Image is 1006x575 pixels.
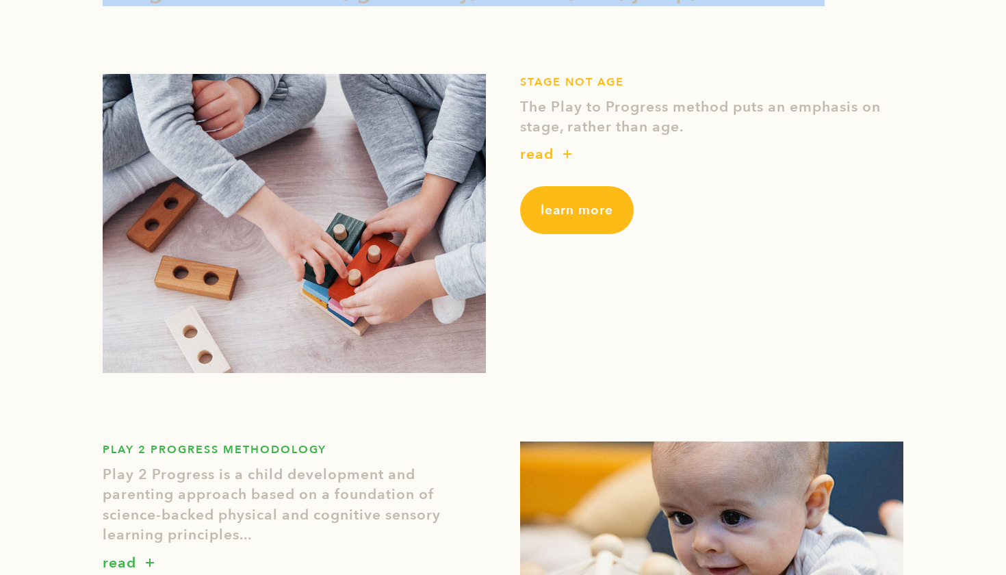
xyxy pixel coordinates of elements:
p: read [520,144,554,166]
span: learn more [541,201,613,219]
a: learn more [520,186,634,234]
b: . [248,525,252,545]
p: read [103,552,136,574]
h1: PLAY 2 PROGRESS METHODOLOGY [103,442,486,458]
p: The Play to Progress method puts an emphasis on stage, rather than age. [520,97,903,138]
b: Play 2 Progress is a child development and parenting approach based on a foundation of science-ba... [103,465,441,545]
h1: STAGE NOT AGE [520,74,903,90]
